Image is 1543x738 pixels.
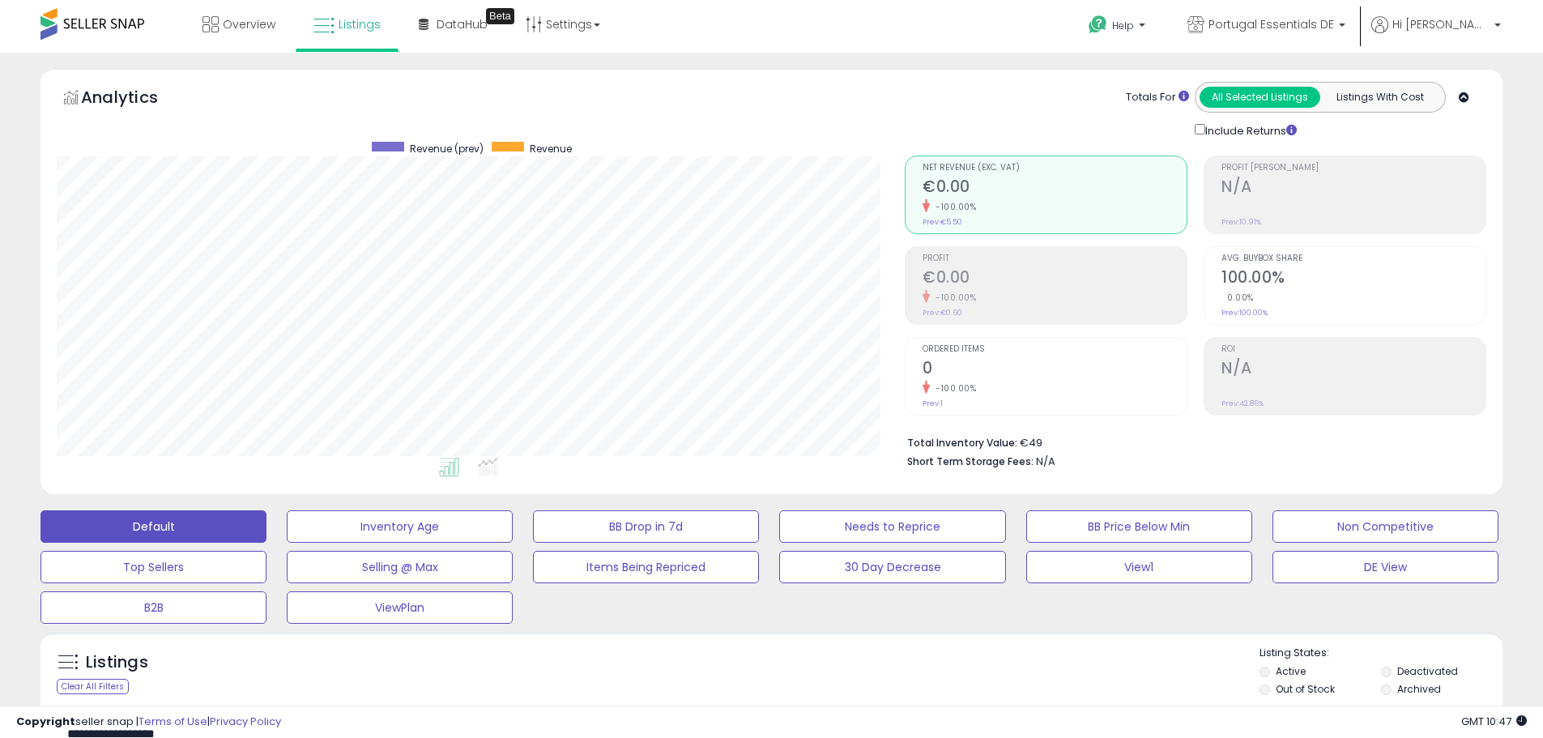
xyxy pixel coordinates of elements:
span: Overview [223,16,275,32]
a: Terms of Use [139,714,207,729]
button: DE View [1272,551,1498,583]
span: Portugal Essentials DE [1208,16,1334,32]
small: Prev: €5.50 [923,217,962,227]
button: ViewPlan [287,591,513,624]
small: Prev: 1 [923,399,943,408]
div: Include Returns [1183,121,1316,139]
button: Default [40,510,266,543]
a: Hi [PERSON_NAME] [1371,16,1501,53]
button: All Selected Listings [1200,87,1320,108]
button: Inventory Age [287,510,513,543]
button: Items Being Repriced [533,551,759,583]
div: Clear All Filters [57,679,129,694]
button: B2B [40,591,266,624]
span: Profit [923,254,1187,263]
button: View1 [1026,551,1252,583]
div: Totals For [1126,90,1189,105]
button: Needs to Reprice [779,510,1005,543]
span: Hi [PERSON_NAME] [1392,16,1490,32]
span: Revenue (prev) [410,142,484,156]
button: Non Competitive [1272,510,1498,543]
span: N/A [1036,454,1055,469]
small: Prev: 42.86% [1221,399,1264,408]
small: -100.00% [930,382,976,395]
i: Get Help [1088,15,1108,35]
span: Net Revenue (Exc. VAT) [923,164,1187,173]
h5: Analytics [81,86,190,113]
small: Prev: 10.91% [1221,217,1261,227]
h2: 100.00% [1221,268,1485,290]
b: Short Term Storage Fees: [907,454,1034,468]
small: Prev: 100.00% [1221,308,1268,318]
span: Ordered Items [923,345,1187,354]
button: 30 Day Decrease [779,551,1005,583]
span: Revenue [530,142,572,156]
h2: N/A [1221,359,1485,381]
h2: €0.00 [923,268,1187,290]
label: Active [1276,664,1306,678]
h2: N/A [1221,177,1485,199]
small: -100.00% [930,292,976,304]
a: Help [1076,2,1162,53]
button: BB Price Below Min [1026,510,1252,543]
span: Avg. Buybox Share [1221,254,1485,263]
small: Prev: €0.60 [923,308,962,318]
h2: 0 [923,359,1187,381]
span: Profit [PERSON_NAME] [1221,164,1485,173]
button: BB Drop in 7d [533,510,759,543]
a: Privacy Policy [210,714,281,729]
label: Out of Stock [1276,682,1335,696]
span: DataHub [437,16,488,32]
span: Listings [339,16,381,32]
label: Deactivated [1397,664,1458,678]
span: 2025-09-10 10:47 GMT [1461,714,1527,729]
small: -100.00% [930,201,976,213]
span: ROI [1221,345,1485,354]
strong: Copyright [16,714,75,729]
label: Archived [1397,682,1441,696]
b: Total Inventory Value: [907,436,1017,450]
span: Help [1112,19,1134,32]
p: Listing States: [1260,646,1503,661]
button: Selling @ Max [287,551,513,583]
h5: Listings [86,651,148,674]
small: 0.00% [1221,292,1254,304]
button: Listings With Cost [1319,87,1440,108]
div: Tooltip anchor [486,8,514,24]
button: Top Sellers [40,551,266,583]
h2: €0.00 [923,177,1187,199]
li: €49 [907,432,1474,451]
div: seller snap | | [16,715,281,730]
